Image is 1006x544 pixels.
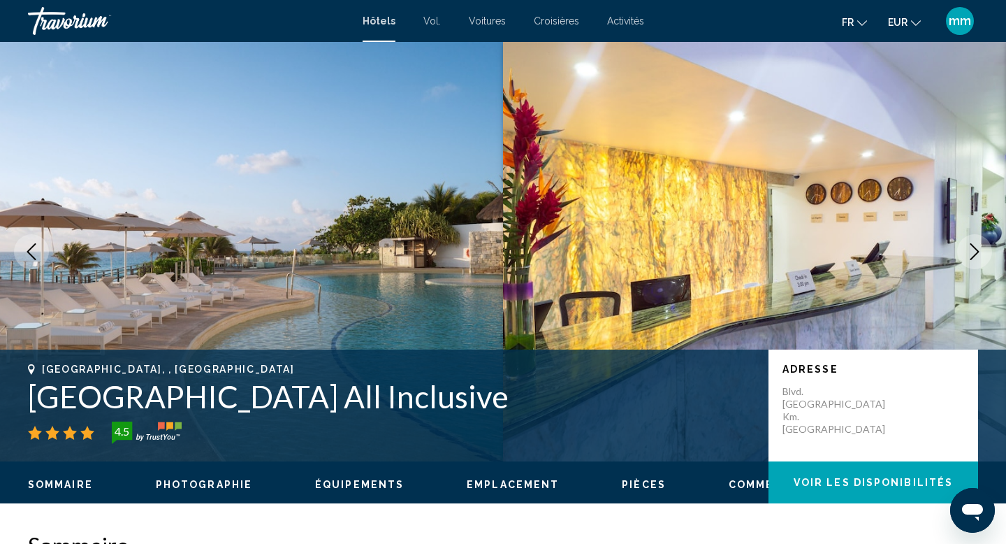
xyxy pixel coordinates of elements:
button: Commentaires [729,478,826,491]
button: Photographie [156,478,252,491]
button: Menu utilisateur [942,6,978,36]
img: trustyou-badge-hor.svg [112,422,182,444]
button: Previous image [14,234,49,269]
button: Changer de devise [888,12,921,32]
a: Travorium [28,7,349,35]
span: Emplacement [467,479,559,490]
font: fr [842,17,854,28]
a: Hôtels [363,15,395,27]
span: Commentaires [729,479,826,490]
p: Adresse [782,364,964,375]
a: Activités [607,15,644,27]
div: 4.5 [108,423,136,440]
span: Sommaire [28,479,93,490]
button: Sommaire [28,478,93,491]
button: Équipements [315,478,404,491]
button: Emplacement [467,478,559,491]
button: Pièces [622,478,666,491]
span: Photographie [156,479,252,490]
button: Voir les disponibilités [768,461,978,503]
span: [GEOGRAPHIC_DATA], , [GEOGRAPHIC_DATA] [42,364,295,375]
p: Blvd. [GEOGRAPHIC_DATA] Km. [GEOGRAPHIC_DATA] [782,385,894,436]
button: Changer de langue [842,12,867,32]
a: Croisières [534,15,579,27]
a: Vol. [423,15,441,27]
h1: [GEOGRAPHIC_DATA] All Inclusive [28,378,754,415]
iframe: Bouton de lancement de la fenêtre de messagerie [950,488,995,533]
button: Next image [957,234,992,269]
span: Pièces [622,479,666,490]
span: Voir les disponibilités [794,478,953,489]
span: Équipements [315,479,404,490]
font: mm [949,13,971,28]
font: EUR [888,17,907,28]
a: Voitures [469,15,506,27]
